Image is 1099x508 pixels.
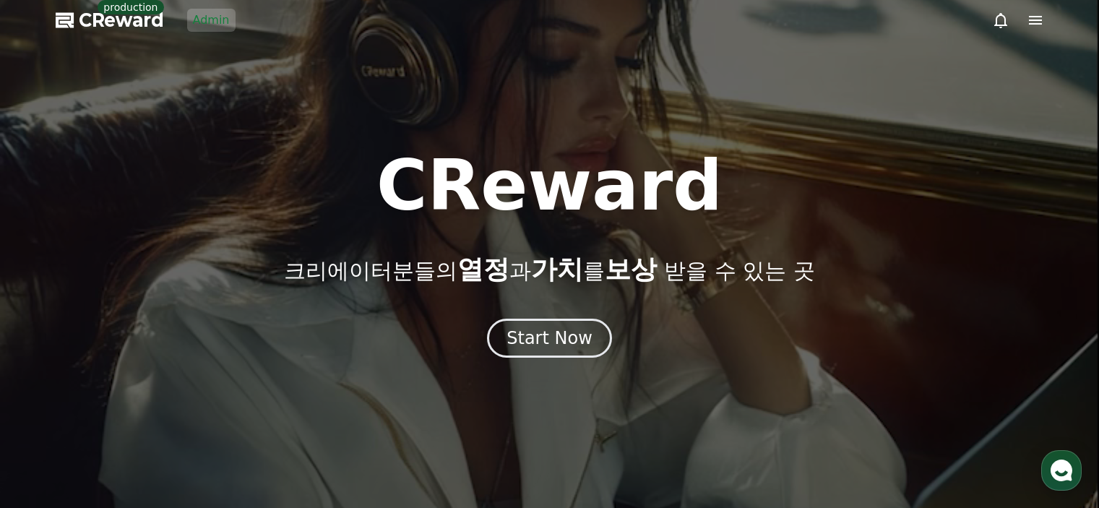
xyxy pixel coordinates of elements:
[487,333,612,347] a: Start Now
[531,254,583,284] span: 가치
[79,9,164,32] span: CReward
[507,327,592,350] div: Start Now
[487,319,612,358] button: Start Now
[605,254,657,284] span: 보상
[457,254,509,284] span: 열정
[376,151,723,220] h1: CReward
[284,255,814,284] p: 크리에이터분들의 과 를 받을 수 있는 곳
[187,9,236,32] a: Admin
[56,9,164,32] a: CReward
